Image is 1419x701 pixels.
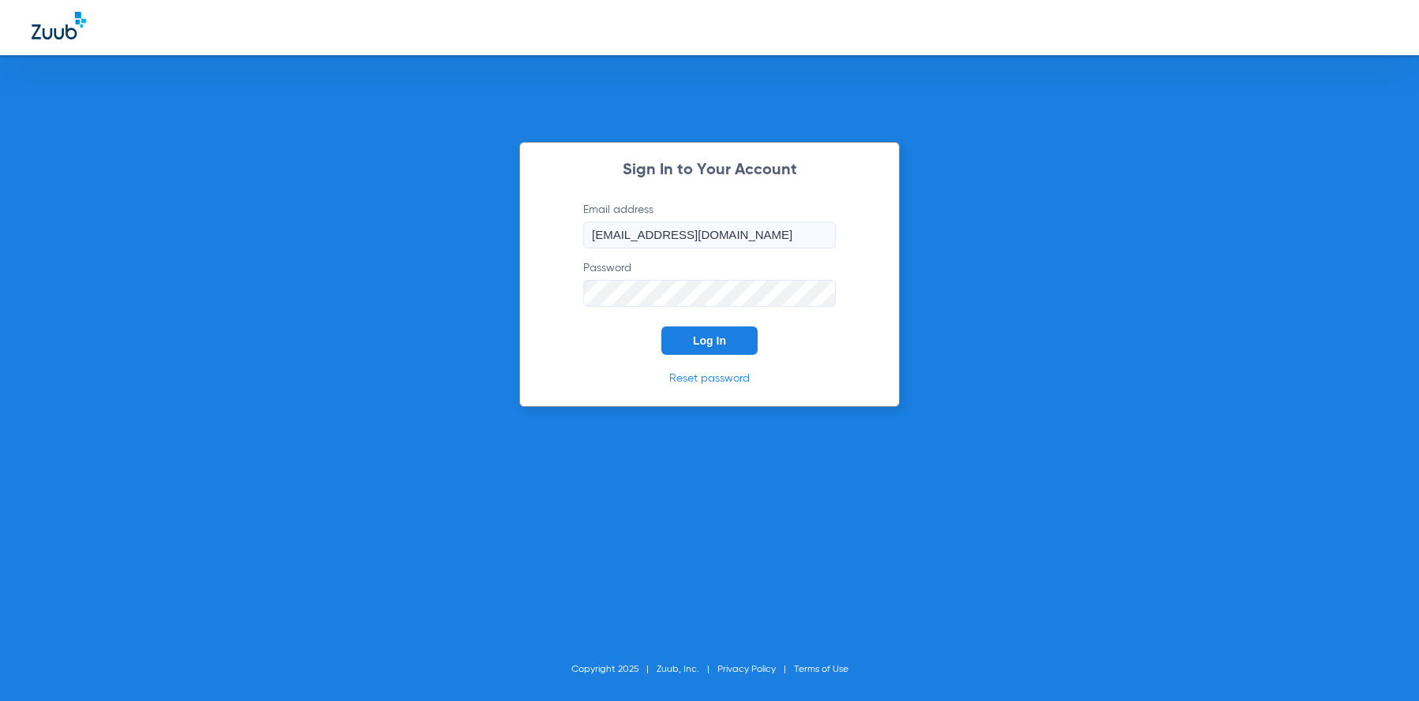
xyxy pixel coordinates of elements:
[657,662,717,677] li: Zuub, Inc.
[1340,625,1419,701] iframe: Chat Widget
[693,334,726,347] span: Log In
[571,662,657,677] li: Copyright 2025
[661,326,758,355] button: Log In
[583,280,836,307] input: Password
[669,373,750,384] a: Reset password
[717,665,776,674] a: Privacy Policy
[32,12,86,39] img: Zuub Logo
[560,162,859,178] h2: Sign In to Your Account
[794,665,848,674] a: Terms of Use
[583,222,836,248] input: Email address
[583,202,836,248] label: Email address
[583,260,836,307] label: Password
